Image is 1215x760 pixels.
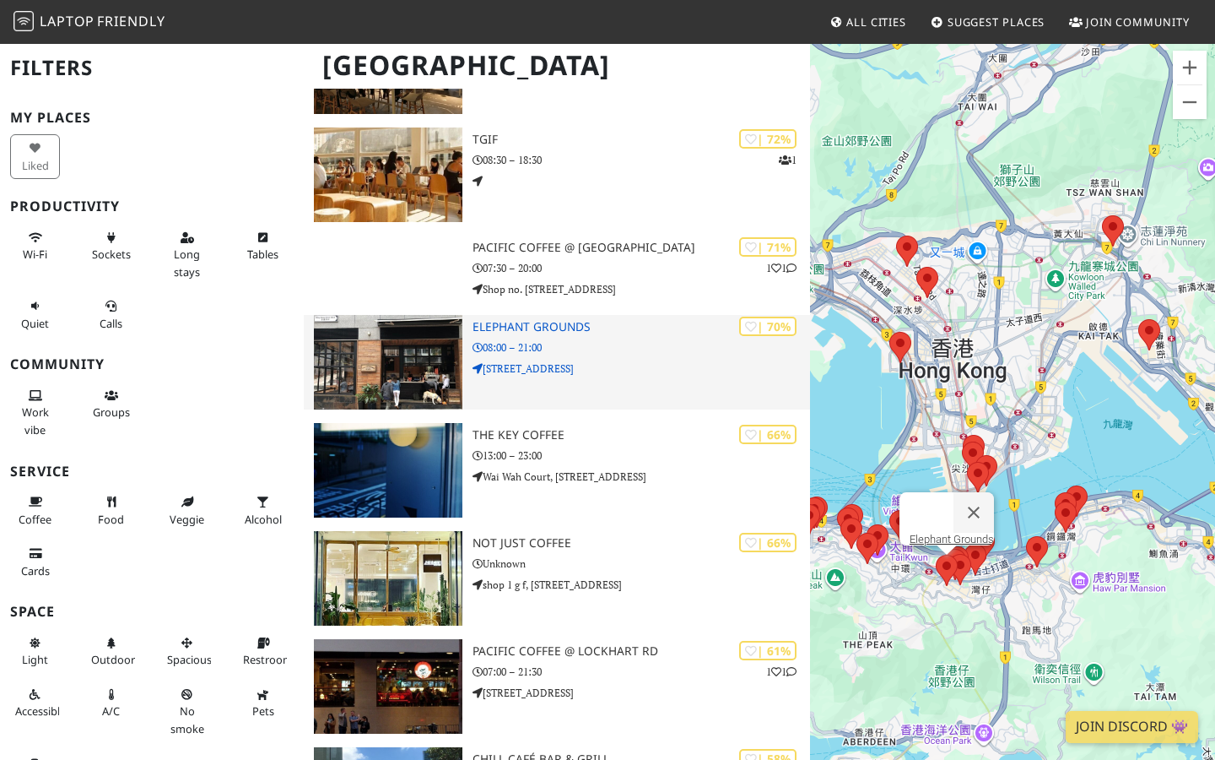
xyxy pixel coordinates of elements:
[472,469,810,485] p: Wai Wah Court, [STREET_ADDRESS]
[162,681,212,742] button: No smoke
[472,556,810,572] p: Unknown
[314,128,462,222] img: TGIF
[739,425,796,444] div: | 66%
[162,488,212,533] button: Veggie
[304,236,810,301] a: | 71% 11 Pacific Coffee @ [GEOGRAPHIC_DATA] 07:30 – 20:00 Shop no. [STREET_ADDRESS]
[472,664,810,680] p: 07:00 – 21:30
[846,14,906,30] span: All Cities
[472,685,810,701] p: [STREET_ADDRESS]
[19,512,51,527] span: Coffee
[21,316,49,331] span: Quiet
[86,382,136,426] button: Groups
[10,488,60,533] button: Coffee
[1173,85,1207,119] button: 縮小
[766,664,796,680] p: 1 1
[10,604,294,620] h3: Space
[238,681,288,725] button: Pets
[739,641,796,660] div: | 61%
[314,639,462,734] img: Pacific Coffee @ Lockhart Rd
[924,7,1052,37] a: Suggest Places
[86,292,136,337] button: Calls
[23,247,47,262] span: Stable Wi-Fi
[15,703,66,719] span: Accessible
[910,533,994,546] a: Elephant Grounds
[10,540,60,584] button: Cards
[304,531,810,626] a: Not Just Coffee | 66% Not Just Coffee Unknown shop 1 g f, [STREET_ADDRESS]
[86,224,136,269] button: Sockets
[21,563,50,578] span: Credit cards
[472,339,810,356] p: 08:00 – 21:00
[309,42,807,89] h1: [GEOGRAPHIC_DATA]
[170,512,204,527] span: Veggie
[98,512,124,527] span: Food
[252,703,274,719] span: Pet friendly
[162,629,212,674] button: Spacious
[472,428,810,442] h3: THE KEY COFFEE
[93,404,130,420] span: Group tables
[953,492,994,533] button: 關閉
[10,224,60,269] button: Wi-Fi
[948,14,1045,30] span: Suggest Places
[472,361,810,377] p: [STREET_ADDRESS]
[238,224,288,269] button: Tables
[472,133,810,147] h3: TGIF
[1086,14,1190,30] span: Join Community
[472,241,810,255] h3: Pacific Coffee @ [GEOGRAPHIC_DATA]
[472,260,810,276] p: 07:30 – 20:00
[10,681,60,725] button: Accessible
[304,639,810,734] a: Pacific Coffee @ Lockhart Rd | 61% 11 Pacific Coffee @ Lockhart Rd 07:00 – 21:30 [STREET_ADDRESS]
[91,652,135,667] span: Outdoor area
[10,629,60,674] button: Light
[22,652,48,667] span: Natural light
[238,629,288,674] button: Restroom
[304,315,810,410] a: Elephant Grounds | 70% Elephant Grounds 08:00 – 21:00 [STREET_ADDRESS]
[238,488,288,533] button: Alcohol
[247,247,278,262] span: Work-friendly tables
[304,128,810,222] a: TGIF | 72% 1 TGIF 08:30 – 18:30
[739,237,796,257] div: | 71%
[472,320,810,334] h3: Elephant Grounds
[102,703,120,719] span: Air conditioned
[22,404,49,437] span: People working
[314,315,462,410] img: Elephant Grounds
[472,536,810,551] h3: Not Just Coffee
[472,281,810,297] p: Shop no. [STREET_ADDRESS]
[245,512,282,527] span: Alcohol
[1066,711,1198,743] a: Join Discord 👾
[10,110,294,126] h3: My Places
[92,247,131,262] span: Power sockets
[314,531,462,626] img: Not Just Coffee
[304,423,810,518] a: THE KEY COFFEE | 66% THE KEY COFFEE 13:00 – 23:00 Wai Wah Court, [STREET_ADDRESS]
[97,12,165,30] span: Friendly
[472,644,810,659] h3: Pacific Coffee @ Lockhart Rd
[472,448,810,464] p: 13:00 – 23:00
[40,12,94,30] span: Laptop
[1062,7,1196,37] a: Join Community
[13,8,165,37] a: LaptopFriendly LaptopFriendly
[823,7,913,37] a: All Cities
[86,629,136,674] button: Outdoor
[10,42,294,94] h2: Filters
[10,356,294,372] h3: Community
[739,533,796,552] div: | 66%
[162,224,212,285] button: Long stays
[10,198,294,214] h3: Productivity
[472,152,810,168] p: 08:30 – 18:30
[779,152,796,168] p: 1
[10,464,294,480] h3: Service
[10,292,60,337] button: Quiet
[174,247,200,279] span: Long stays
[243,652,293,667] span: Restroom
[1173,51,1207,84] button: 放大
[167,652,212,667] span: Spacious
[13,11,34,31] img: LaptopFriendly
[472,577,810,593] p: shop 1 g f, [STREET_ADDRESS]
[170,703,204,736] span: Smoke free
[766,260,796,276] p: 1 1
[314,423,462,518] img: THE KEY COFFEE
[100,316,122,331] span: Video/audio calls
[86,488,136,533] button: Food
[739,129,796,149] div: | 72%
[86,681,136,725] button: A/C
[10,382,60,443] button: Work vibe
